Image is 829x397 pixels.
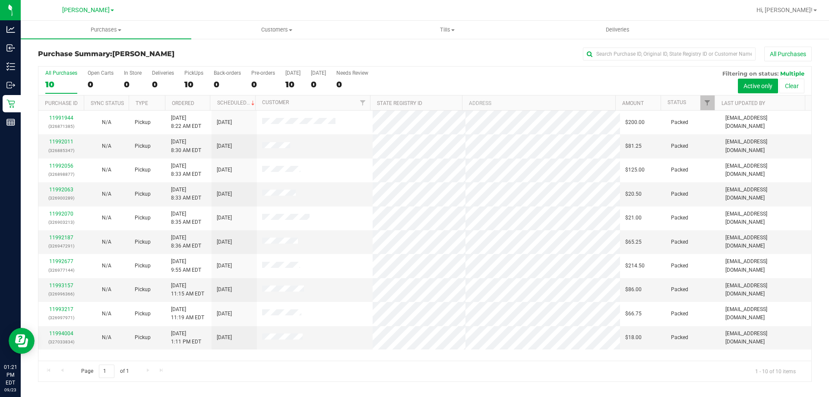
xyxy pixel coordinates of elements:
span: [DATE] 8:30 AM EDT [171,138,201,154]
span: Pickup [135,310,151,318]
div: All Purchases [45,70,77,76]
span: Hi, [PERSON_NAME]! [756,6,813,13]
p: 01:21 PM EDT [4,363,17,387]
a: 11992056 [49,163,73,169]
span: [DATE] 8:33 AM EDT [171,162,201,178]
span: [DATE] 8:22 AM EDT [171,114,201,130]
span: [DATE] 11:19 AM EDT [171,305,204,322]
button: Clear [779,79,804,93]
a: Customer [262,99,289,105]
span: [EMAIL_ADDRESS][DOMAIN_NAME] [725,234,806,250]
a: 11992063 [49,187,73,193]
span: Packed [671,238,688,246]
inline-svg: Reports [6,118,15,127]
span: Packed [671,286,688,294]
inline-svg: Analytics [6,25,15,34]
span: Pickup [135,238,151,246]
span: 1 - 10 of 10 items [748,365,803,378]
span: $18.00 [625,333,642,342]
a: 11993157 [49,283,73,289]
a: Ordered [172,100,194,106]
span: Not Applicable [102,167,111,173]
span: Packed [671,142,688,150]
span: Not Applicable [102,286,111,292]
span: Purchases [21,26,191,34]
div: 0 [214,79,241,89]
span: $20.50 [625,190,642,198]
a: 11992070 [49,211,73,217]
inline-svg: Inventory [6,62,15,71]
span: Not Applicable [102,191,111,197]
span: Not Applicable [102,119,111,125]
h3: Purchase Summary: [38,50,296,58]
p: (326997971) [44,314,79,322]
span: Packed [671,310,688,318]
span: [EMAIL_ADDRESS][DOMAIN_NAME] [725,257,806,274]
span: [EMAIL_ADDRESS][DOMAIN_NAME] [725,305,806,322]
div: 0 [124,79,142,89]
a: Filter [356,95,370,110]
span: [DATE] 8:36 AM EDT [171,234,201,250]
p: (326996366) [44,290,79,298]
span: $86.00 [625,286,642,294]
span: [DATE] 9:55 AM EDT [171,257,201,274]
span: Pickup [135,333,151,342]
div: [DATE] [311,70,326,76]
button: N/A [102,166,111,174]
p: (326898877) [44,170,79,178]
button: N/A [102,238,111,246]
div: 10 [45,79,77,89]
p: (326871385) [44,122,79,130]
a: 11992677 [49,258,73,264]
span: Packed [671,262,688,270]
span: [DATE] 8:35 AM EDT [171,210,201,226]
span: Not Applicable [102,334,111,340]
button: N/A [102,190,111,198]
button: N/A [102,262,111,270]
span: [DATE] [217,333,232,342]
inline-svg: Inbound [6,44,15,52]
span: $214.50 [625,262,645,270]
span: [EMAIL_ADDRESS][DOMAIN_NAME] [725,330,806,346]
span: Pickup [135,166,151,174]
button: N/A [102,118,111,127]
a: 11993217 [49,306,73,312]
div: In Store [124,70,142,76]
span: [DATE] 11:15 AM EDT [171,282,204,298]
a: 11992187 [49,235,73,241]
span: [DATE] [217,214,232,222]
a: State Registry ID [377,100,422,106]
span: Packed [671,190,688,198]
p: (326900289) [44,194,79,202]
span: [DATE] [217,238,232,246]
div: 0 [336,79,368,89]
span: Not Applicable [102,311,111,317]
a: 11991944 [49,115,73,121]
div: 0 [88,79,114,89]
div: Back-orders [214,70,241,76]
span: $125.00 [625,166,645,174]
span: Pickup [135,118,151,127]
a: 11992011 [49,139,73,145]
span: [DATE] [217,142,232,150]
span: $65.25 [625,238,642,246]
span: $21.00 [625,214,642,222]
p: 09/23 [4,387,17,393]
a: Customers [191,21,362,39]
span: [PERSON_NAME] [62,6,110,14]
a: Purchase ID [45,100,78,106]
div: Open Carts [88,70,114,76]
a: Type [136,100,148,106]
span: $81.25 [625,142,642,150]
span: [EMAIL_ADDRESS][DOMAIN_NAME] [725,138,806,154]
span: Multiple [780,70,804,77]
button: N/A [102,286,111,294]
span: Packed [671,214,688,222]
span: Not Applicable [102,239,111,245]
span: [DATE] [217,118,232,127]
span: Pickup [135,142,151,150]
a: Scheduled [217,100,256,106]
div: Pre-orders [251,70,275,76]
span: Packed [671,166,688,174]
span: [DATE] [217,310,232,318]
